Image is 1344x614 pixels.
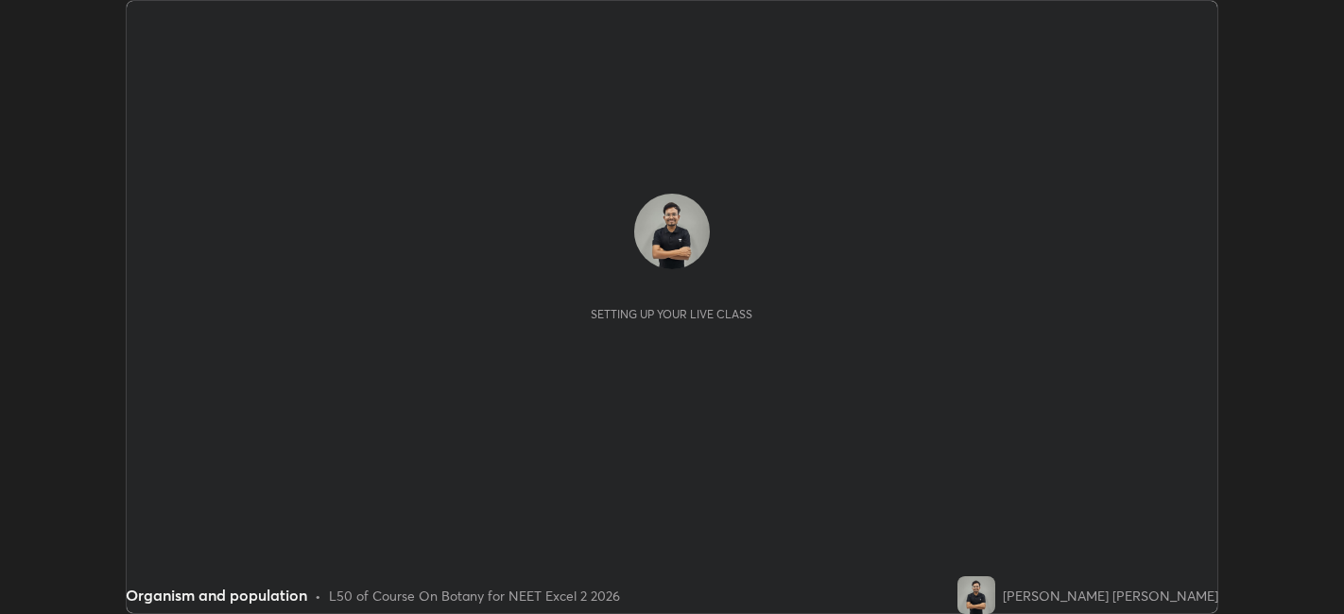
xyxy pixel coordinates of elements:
div: L50 of Course On Botany for NEET Excel 2 2026 [329,586,620,605]
img: 3e079731d6954bf99f87b3e30aff4e14.jpg [634,194,710,269]
img: 3e079731d6954bf99f87b3e30aff4e14.jpg [957,576,995,614]
div: Organism and population [126,584,307,606]
div: • [315,586,321,605]
div: Setting up your live class [591,307,752,321]
div: [PERSON_NAME] [PERSON_NAME] [1003,586,1218,605]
